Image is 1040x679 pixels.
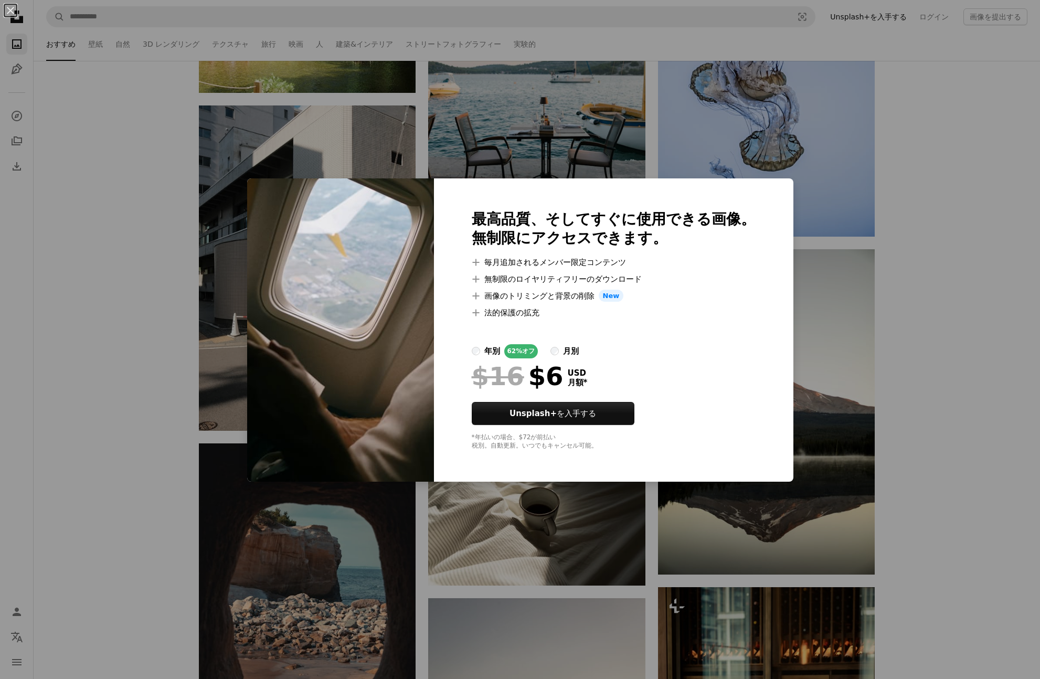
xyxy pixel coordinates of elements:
li: 無制限のロイヤリティフリーのダウンロード [472,273,756,285]
div: 62% オフ [504,344,538,358]
span: New [599,290,624,302]
li: 毎月追加されるメンバー限定コンテンツ [472,256,756,269]
div: 月別 [563,345,579,357]
h2: 最高品質、そしてすぐに使用できる画像。 無制限にアクセスできます。 [472,210,756,248]
span: USD [568,368,588,378]
li: 画像のトリミングと背景の削除 [472,290,756,302]
input: 年別62%オフ [472,347,480,355]
span: $16 [472,363,524,390]
div: *年払いの場合、 $72 が前払い 税別。自動更新。いつでもキャンセル可能。 [472,433,756,450]
img: premium_photo-1756175546654-e654eef00321 [247,178,434,482]
div: 年別 [484,345,500,357]
div: $6 [472,363,564,390]
input: 月別 [550,347,559,355]
li: 法的保護の拡充 [472,306,756,319]
button: Unsplash+を入手する [472,402,634,425]
strong: Unsplash+ [510,409,557,418]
